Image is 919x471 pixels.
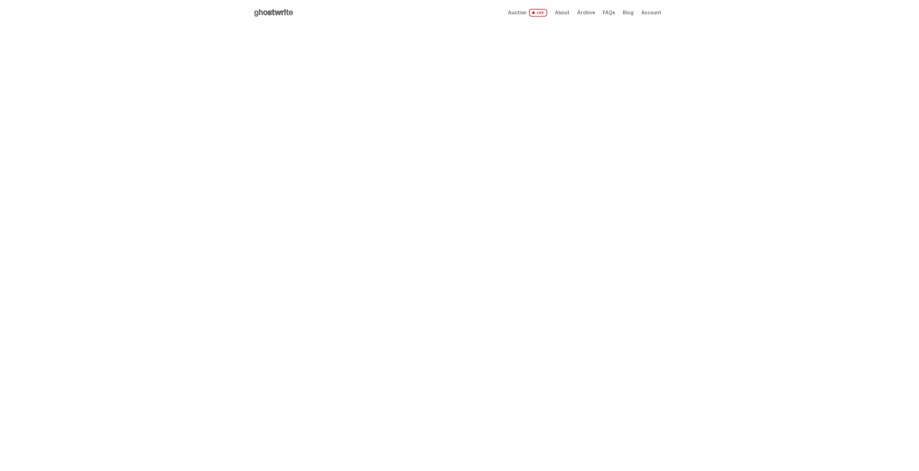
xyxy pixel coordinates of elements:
[529,9,547,17] span: LIVE
[508,10,526,15] span: Auction
[577,10,595,15] a: Archive
[555,10,570,15] a: About
[603,10,615,15] a: FAQs
[508,9,547,17] a: Auction LIVE
[641,10,661,15] a: Account
[623,10,633,15] a: Blog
